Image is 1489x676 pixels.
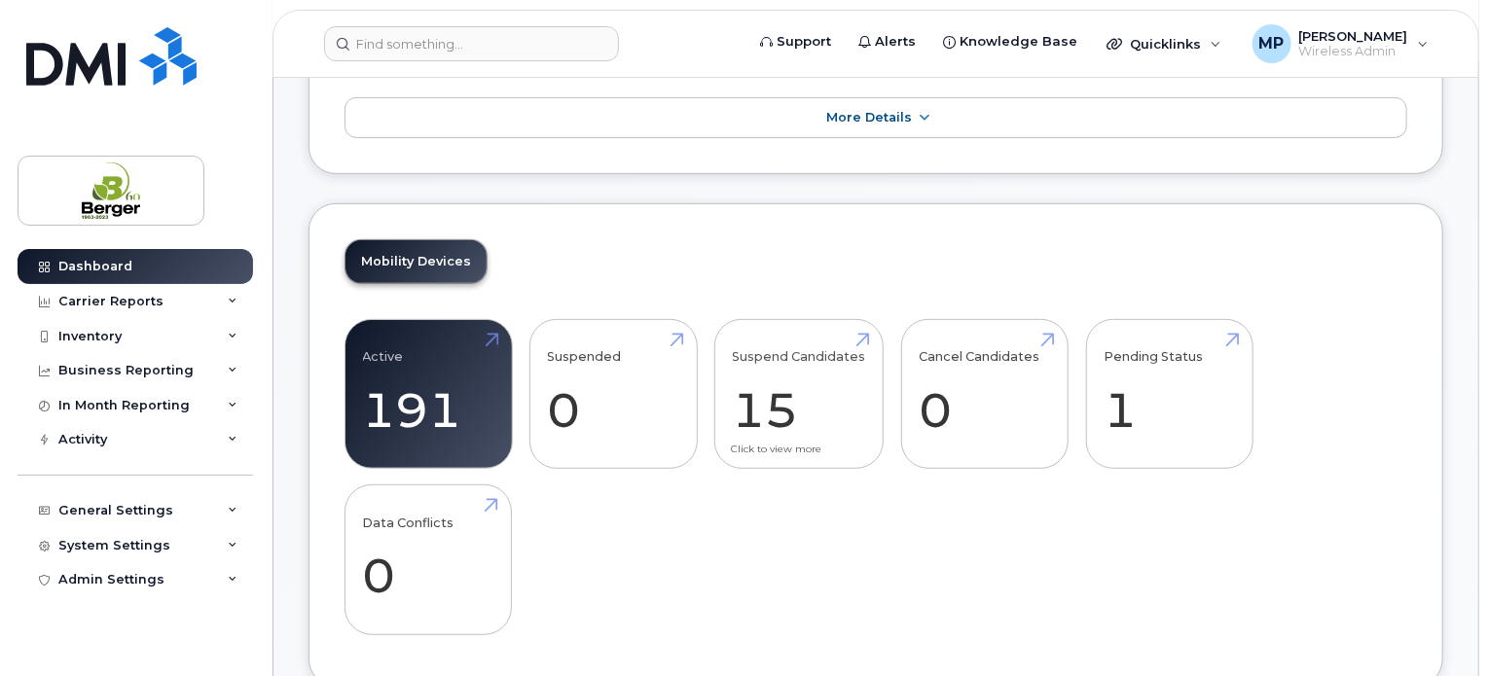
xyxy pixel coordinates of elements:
[548,330,679,458] a: Suspended 0
[960,32,1077,52] span: Knowledge Base
[1299,28,1408,44] span: [PERSON_NAME]
[345,240,487,283] a: Mobility Devices
[929,22,1091,61] a: Knowledge Base
[919,330,1050,458] a: Cancel Candidates 0
[826,110,912,125] span: More Details
[733,330,866,458] a: Suspend Candidates 15
[1104,330,1235,458] a: Pending Status 1
[777,32,831,52] span: Support
[1259,32,1285,55] span: MP
[363,496,494,624] a: Data Conflicts 0
[363,330,494,458] a: Active 191
[1299,44,1408,59] span: Wireless Admin
[1130,36,1201,52] span: Quicklinks
[1093,24,1235,63] div: Quicklinks
[324,26,619,61] input: Find something...
[875,32,916,52] span: Alerts
[746,22,845,61] a: Support
[845,22,929,61] a: Alerts
[1239,24,1442,63] div: Mira-Louise Paquin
